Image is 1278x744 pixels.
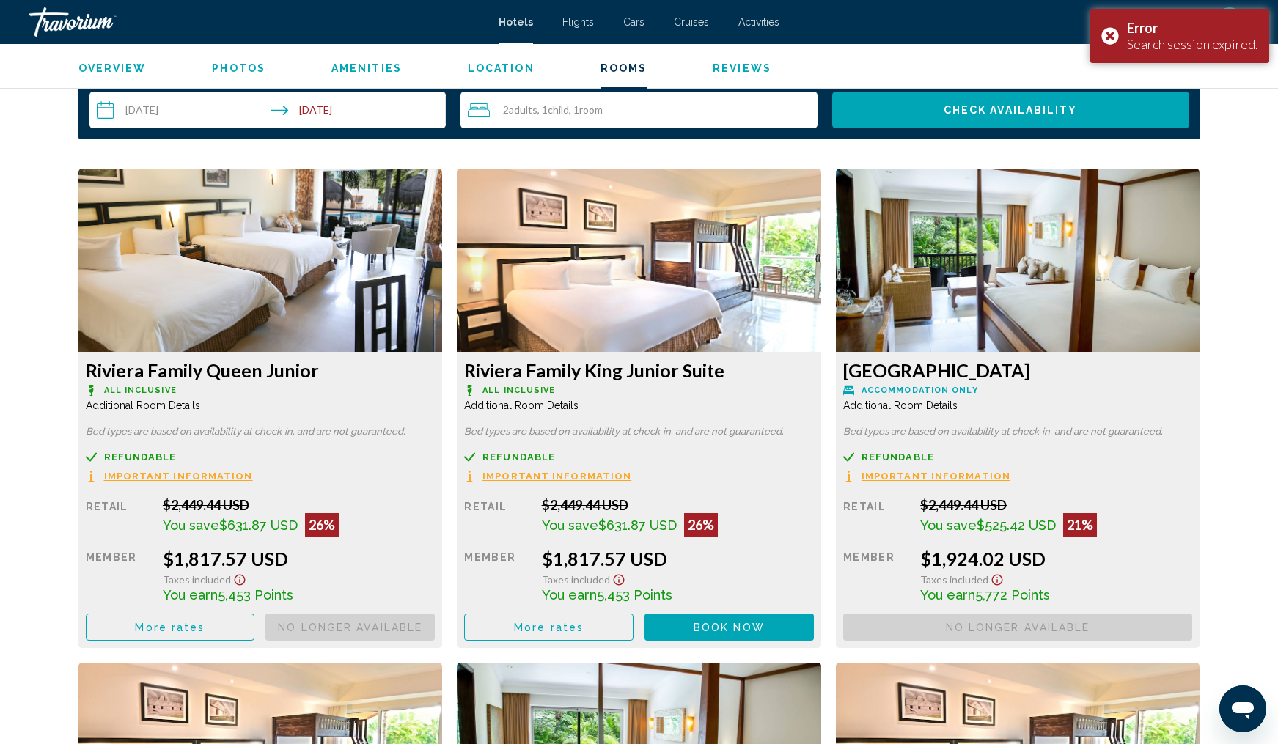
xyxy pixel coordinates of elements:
span: You earn [920,587,975,603]
a: Refundable [843,452,1193,463]
span: Additional Room Details [86,399,200,411]
a: Hotels [499,16,533,28]
span: More rates [514,622,584,633]
span: $631.87 USD [598,518,677,533]
a: Flights [562,16,594,28]
a: Refundable [86,452,436,463]
span: Refundable [482,452,555,462]
span: You earn [542,587,597,603]
button: Book now [644,614,814,641]
span: Reviews [713,62,771,74]
span: Location [468,62,535,74]
button: Check Availability [832,92,1189,128]
span: 2 [503,104,537,116]
span: Refundable [104,452,177,462]
div: $2,449.44 USD [542,497,814,513]
span: More rates [135,622,205,633]
button: Location [468,62,535,75]
button: Reviews [713,62,771,75]
span: Photos [212,62,265,74]
span: 5,453 Points [218,587,293,603]
button: Show Taxes and Fees disclaimer [610,570,628,586]
div: 26% [305,513,339,537]
h3: Riviera Family King Junior Suite [464,359,814,381]
span: Book now [694,622,765,633]
p: Bed types are based on availability at check-in, and are not guaranteed. [86,427,436,437]
img: c4237bd2-23c4-41fa-8f21-a031fa0d5498.jpeg [836,169,1200,352]
a: Activities [738,16,779,28]
a: Travorium [29,7,484,37]
span: Rooms [601,62,647,74]
h3: [GEOGRAPHIC_DATA] [843,359,1193,381]
span: Taxes included [163,573,231,586]
button: No longer available [265,614,435,641]
span: No longer available [278,622,422,633]
span: Taxes included [542,573,610,586]
img: d94172e0-782d-42ca-bd05-487e3c8f1b74.jpeg [78,169,443,352]
span: Check Availability [944,105,1078,117]
span: $631.87 USD [219,518,298,533]
iframe: Button to launch messaging window [1219,685,1266,732]
button: Important Information [464,470,631,482]
button: Rooms [601,62,647,75]
button: Important Information [843,470,1010,482]
a: Cars [623,16,644,28]
span: Important Information [104,471,253,481]
span: Additional Room Details [843,399,958,411]
span: Amenities [331,62,402,74]
span: Child [548,103,569,116]
span: , 1 [569,104,603,116]
span: Adults [509,103,537,116]
img: bf33727c-f69a-4f50-b7f1-a91b93de3172.jpeg [457,169,821,352]
button: Overview [78,62,147,75]
p: Bed types are based on availability at check-in, and are not guaranteed. [464,427,814,437]
a: Cruises [674,16,709,28]
button: No longer available [843,614,1193,641]
button: Travelers: 2 adults, 1 child [460,92,818,128]
span: 5,453 Points [597,587,672,603]
div: Search widget [89,92,1189,128]
div: Member [86,548,152,603]
span: Important Information [862,471,1010,481]
div: $1,817.57 USD [163,548,435,570]
div: Retail [843,497,909,537]
span: You save [163,518,219,533]
p: Bed types are based on availability at check-in, and are not guaranteed. [843,427,1193,437]
span: , 1 [537,104,569,116]
span: $525.42 USD [977,518,1056,533]
div: Retail [86,497,152,537]
span: Important Information [482,471,631,481]
span: Overview [78,62,147,74]
div: Error [1127,20,1258,36]
div: 21% [1063,513,1097,537]
button: More rates [464,614,634,641]
a: Refundable [464,452,814,463]
button: More rates [86,614,255,641]
div: Member [464,548,530,603]
div: Retail [464,497,530,537]
span: 5,772 Points [975,587,1050,603]
span: Refundable [862,452,934,462]
button: Check-in date: Nov 29, 2025 Check-out date: Dec 6, 2025 [89,92,447,128]
button: Photos [212,62,265,75]
span: Additional Room Details [464,399,579,411]
button: Important Information [86,470,253,482]
span: No longer available [946,622,1090,633]
div: $1,924.02 USD [920,548,1192,570]
button: Show Taxes and Fees disclaimer [231,570,249,586]
div: 26% [684,513,718,537]
div: $1,817.57 USD [542,548,814,570]
button: Amenities [331,62,402,75]
div: Search session expired. [1127,36,1258,52]
span: Taxes included [920,573,988,586]
button: User Menu [1211,7,1249,37]
button: Show Taxes and Fees disclaimer [988,570,1006,586]
span: You save [920,518,977,533]
span: Room [579,103,603,116]
span: All Inclusive [104,386,177,395]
